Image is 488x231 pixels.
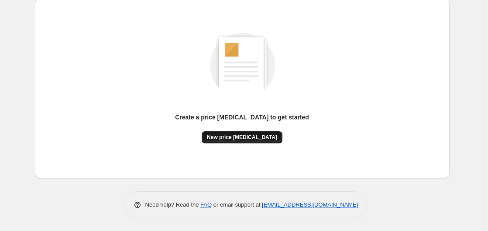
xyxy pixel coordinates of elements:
[202,131,282,143] button: New price [MEDICAL_DATA]
[207,134,277,141] span: New price [MEDICAL_DATA]
[200,201,212,208] a: FAQ
[262,201,358,208] a: [EMAIL_ADDRESS][DOMAIN_NAME]
[212,201,262,208] span: or email support at
[145,201,201,208] span: Need help? Read the
[175,113,309,122] p: Create a price [MEDICAL_DATA] to get started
